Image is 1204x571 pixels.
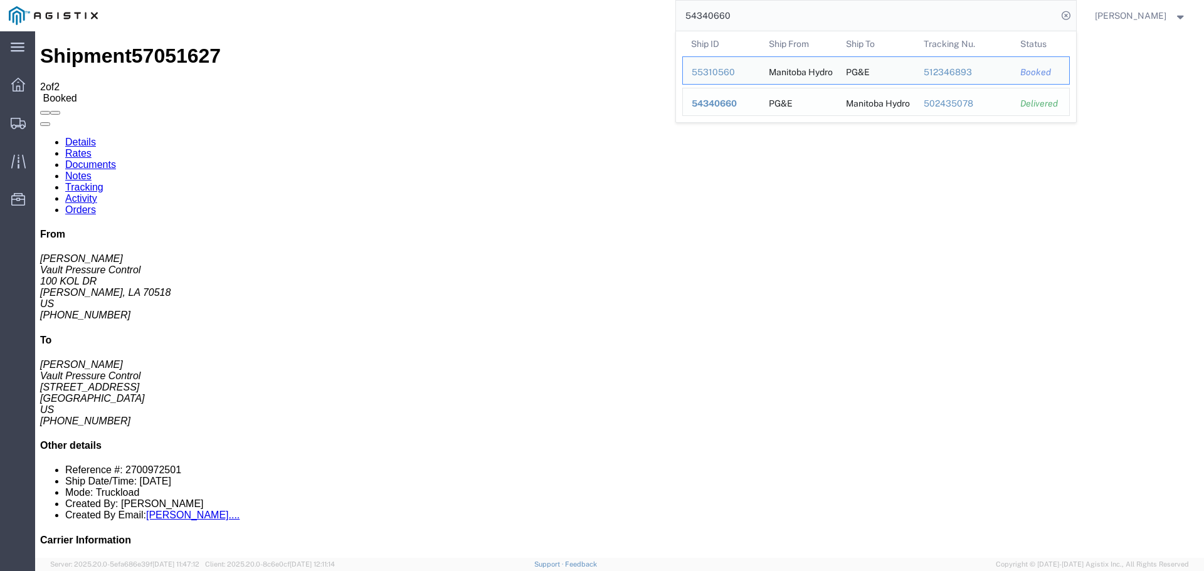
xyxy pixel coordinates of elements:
[565,560,597,568] a: Feedback
[1020,97,1060,110] div: Delivered
[682,31,1076,122] table: Search Results
[996,559,1189,570] span: Copyright © [DATE]-[DATE] Agistix Inc., All Rights Reserved
[914,31,1011,56] th: Tracking Nu.
[1094,8,1187,23] button: [PERSON_NAME]
[676,1,1057,31] input: Search for shipment number, reference number
[768,57,828,84] div: Manitoba Hydro
[759,31,837,56] th: Ship From
[846,88,906,115] div: Manitoba Hydro
[1095,9,1166,23] span: Dan Whitemore
[923,97,1003,110] div: 502435078
[837,31,915,56] th: Ship To
[1020,66,1060,79] div: Booked
[35,31,1204,558] iframe: FS Legacy Container
[50,560,199,568] span: Server: 2025.20.0-5efa686e39f
[290,560,335,568] span: [DATE] 12:11:14
[923,66,1003,79] div: 512346893
[768,88,792,115] div: PG&E
[692,66,751,79] div: 55310560
[152,560,199,568] span: [DATE] 11:47:12
[205,560,335,568] span: Client: 2025.20.0-8c6e0cf
[1011,31,1070,56] th: Status
[846,57,870,84] div: PG&E
[682,31,760,56] th: Ship ID
[692,98,737,108] span: 54340660
[9,6,98,25] img: logo
[534,560,566,568] a: Support
[692,97,751,110] div: 54340660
